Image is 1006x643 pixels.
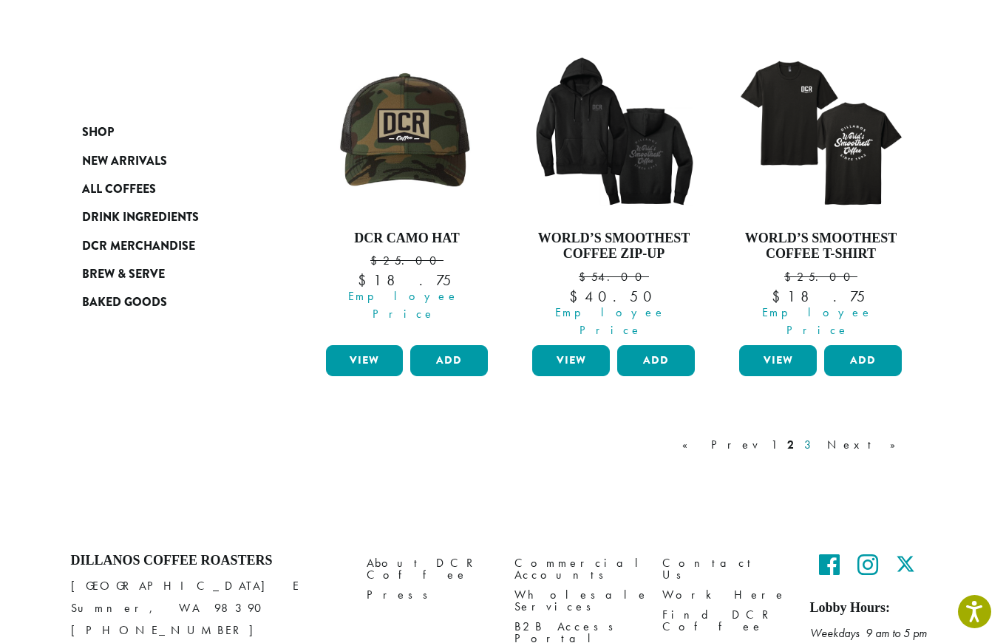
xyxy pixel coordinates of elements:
a: Next » [824,436,909,454]
a: Baked Goods [82,288,259,316]
bdi: 18.75 [772,287,870,306]
span: $ [358,271,373,290]
h5: Lobby Hours: [810,600,936,616]
button: Add [824,345,902,376]
a: 1 [768,436,780,454]
span: $ [772,287,787,306]
span: Employee Price [523,304,699,339]
h4: Dillanos Coffee Roasters [71,553,344,569]
span: Brew & Serve [82,265,165,284]
h4: World’s Smoothest Coffee T-Shirt [735,231,905,262]
span: $ [579,269,591,285]
a: Contact Us [662,553,788,585]
span: Employee Price [316,288,492,323]
a: Work Here [662,585,788,605]
span: Baked Goods [82,293,167,312]
em: Weekdays 9 am to 5 pm [810,625,927,641]
h4: DCR Camo Hat [322,231,492,247]
span: DCR Merchandise [82,237,195,256]
img: WorldsSmoothest_Black_DoubleSidedFullZipHoodie-e1698436536915.png [529,49,699,219]
span: Employee Price [730,304,905,339]
a: View [326,345,404,376]
img: WorldsSmoothest_Black_DoubleSidedTee-e1698440234247.png [735,49,905,219]
span: Drink Ingredients [82,208,199,227]
h4: World’s Smoothest Coffee Zip-Up [529,231,699,262]
bdi: 25.00 [370,253,443,268]
a: Shop [82,118,259,146]
a: DCR Merchandise [82,232,259,260]
a: View [532,345,610,376]
a: Wholesale Services [514,585,640,616]
a: Brew & Serve [82,260,259,288]
span: $ [569,287,585,306]
span: New Arrivals [82,152,167,171]
p: [GEOGRAPHIC_DATA] E Sumner, WA 98390 [PHONE_NUMBER] [71,575,344,642]
a: View [739,345,817,376]
bdi: 54.00 [579,269,649,285]
a: 2 [784,436,797,454]
a: DCR Camo Hat $25.00 Employee Price [322,49,492,339]
button: Add [410,345,488,376]
a: Drink Ingredients [82,203,259,231]
bdi: 40.50 [569,287,658,306]
span: $ [370,253,383,268]
a: « Prev [679,436,764,454]
a: About DCR Coffee [367,553,492,585]
span: Shop [82,123,114,142]
a: 3 [801,436,820,454]
button: Add [617,345,695,376]
a: Find DCR Coffee [662,605,788,636]
a: World’s Smoothest Coffee Zip-Up $54.00 Employee Price [529,49,699,339]
span: All Coffees [82,180,156,199]
a: Commercial Accounts [514,553,640,585]
bdi: 25.00 [784,269,857,285]
bdi: 18.75 [358,271,456,290]
a: World’s Smoothest Coffee T-Shirt $25.00 Employee Price [735,49,905,339]
a: New Arrivals [82,146,259,174]
img: LO3573.01.png [322,49,492,219]
span: $ [784,269,797,285]
a: Press [367,585,492,605]
a: All Coffees [82,175,259,203]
